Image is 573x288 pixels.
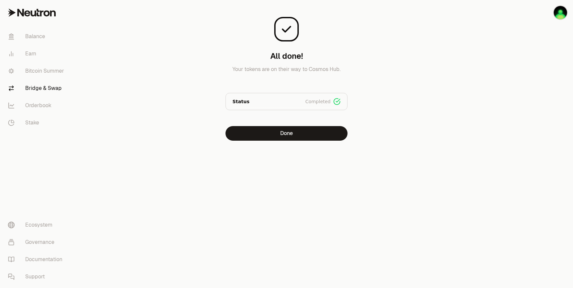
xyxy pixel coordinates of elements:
[225,126,348,141] button: Done
[3,234,72,251] a: Governance
[270,51,303,61] h3: All done!
[3,80,72,97] a: Bridge & Swap
[3,114,72,131] a: Stake
[3,62,72,80] a: Bitcoin Summer
[3,268,72,285] a: Support
[225,65,348,81] p: Your tokens are on their way to Cosmos Hub.
[305,98,331,105] span: Completed
[3,45,72,62] a: Earn
[3,251,72,268] a: Documentation
[3,28,72,45] a: Balance
[232,98,249,105] p: Status
[554,6,567,19] img: Drop UI new
[3,216,72,234] a: Ecosystem
[3,97,72,114] a: Orderbook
